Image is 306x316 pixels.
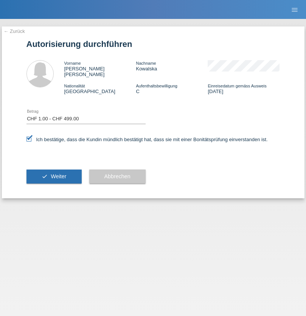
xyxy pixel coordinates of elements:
[89,170,146,184] button: Abbrechen
[208,83,280,94] div: [DATE]
[208,84,266,88] span: Einreisedatum gemäss Ausweis
[64,84,85,88] span: Nationalität
[26,137,268,142] label: Ich bestätige, dass die Kundin mündlich bestätigt hat, dass sie mit einer Bonitätsprüfung einvers...
[136,61,156,65] span: Nachname
[287,7,302,12] a: menu
[104,173,130,179] span: Abbrechen
[26,170,82,184] button: check Weiter
[42,173,48,179] i: check
[136,60,208,72] div: Kowalska
[136,84,177,88] span: Aufenthaltsbewilligung
[4,28,25,34] a: ← Zurück
[64,61,81,65] span: Vorname
[136,83,208,94] div: C
[51,173,66,179] span: Weiter
[26,39,280,49] h1: Autorisierung durchführen
[64,83,136,94] div: [GEOGRAPHIC_DATA]
[64,60,136,77] div: [PERSON_NAME] [PERSON_NAME]
[291,6,298,14] i: menu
